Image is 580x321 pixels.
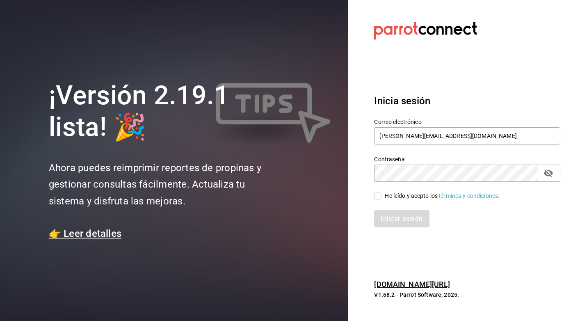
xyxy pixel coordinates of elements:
h2: Ahora puedes reimprimir reportes de propinas y gestionar consultas fácilmente. Actualiza tu siste... [49,160,270,210]
input: Ingresa tu correo electrónico [374,127,560,144]
a: 👉 Leer detalles [49,228,121,239]
a: [DOMAIN_NAME][URL] [374,280,450,289]
h3: Inicia sesión [374,94,560,108]
button: passwordField [541,166,555,180]
div: He leído y acepto los [385,192,500,200]
p: V1.68.2 - Parrot Software, 2025. [374,291,560,299]
a: Términos y condiciones. [438,193,500,199]
label: Correo electrónico [374,119,560,124]
h1: ¡Versión 2.19.1 lista! 🎉 [49,80,270,143]
label: Contraseña [374,156,560,162]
